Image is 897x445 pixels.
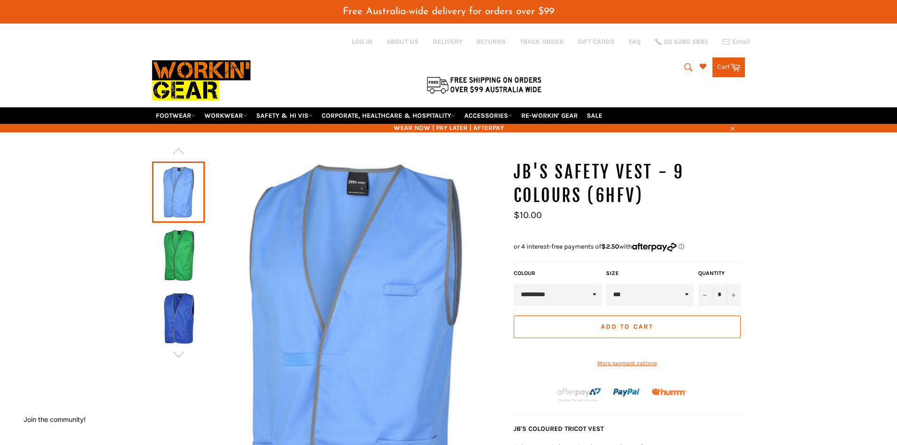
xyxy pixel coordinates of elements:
[698,269,741,277] label: Quantity
[517,107,582,124] a: RE-WORKIN' GEAR
[318,107,459,124] a: CORPORATE, HEALTHCARE & HOSPITALITY
[583,107,606,124] a: SALE
[652,388,687,396] img: Humm_core_logo_RGB-01_300x60px_small_195d8312-4386-4de7-b182-0ef9b6303a37.png
[606,269,694,277] label: Size
[201,107,251,124] a: WORKWEAR
[343,7,554,16] span: Free Australia-wide delivery for orders over $99
[629,37,641,46] a: FAQ
[722,38,750,46] a: Email
[24,415,86,423] button: Join the community!
[152,54,251,107] img: Workin Gear leaders in Workwear, Safety Boots, PPE, Uniforms. Australia's No.1 in Workwear
[578,37,614,46] a: GIFT CARDS
[655,39,708,45] a: 02 6280 5885
[425,75,543,95] img: Flat $9.95 shipping Australia wide
[157,229,200,281] img: JB'S Safety Vest - 9 Colours ( 6HFV) - Workin' Gear
[157,292,200,344] img: JB'S Safety Vest - 9 Colours ( 6HFV) - Workin' Gear
[252,107,316,124] a: SAFETY & HI VIS
[514,269,601,277] label: COLOUR
[433,37,462,46] a: DELIVERY
[461,107,516,124] a: ACCESSORIES
[514,316,741,338] button: Add to Cart
[556,387,602,403] img: Afterpay-Logo-on-dark-bg_large.png
[352,38,372,46] a: Log in
[732,39,750,45] span: Email
[514,210,542,220] span: $10.00
[477,37,506,46] a: RETURNS
[152,107,199,124] a: FOOTWEAR
[514,425,604,433] strong: JB'S COLOURED TRICOT VEST
[613,379,641,406] img: paypal.png
[514,359,741,367] a: More payment options
[387,37,419,46] a: ABOUT US
[152,123,745,132] span: WEAR NOW | PAY LATER | AFTERPAY
[698,283,712,306] button: Reduce item quantity by one
[712,57,745,77] a: Cart
[727,283,741,306] button: Increase item quantity by one
[664,39,708,45] span: 02 6280 5885
[601,323,653,331] span: Add to Cart
[520,37,564,46] a: TRACK ORDER
[514,161,745,207] h1: JB'S Safety Vest - 9 Colours (6HFV)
